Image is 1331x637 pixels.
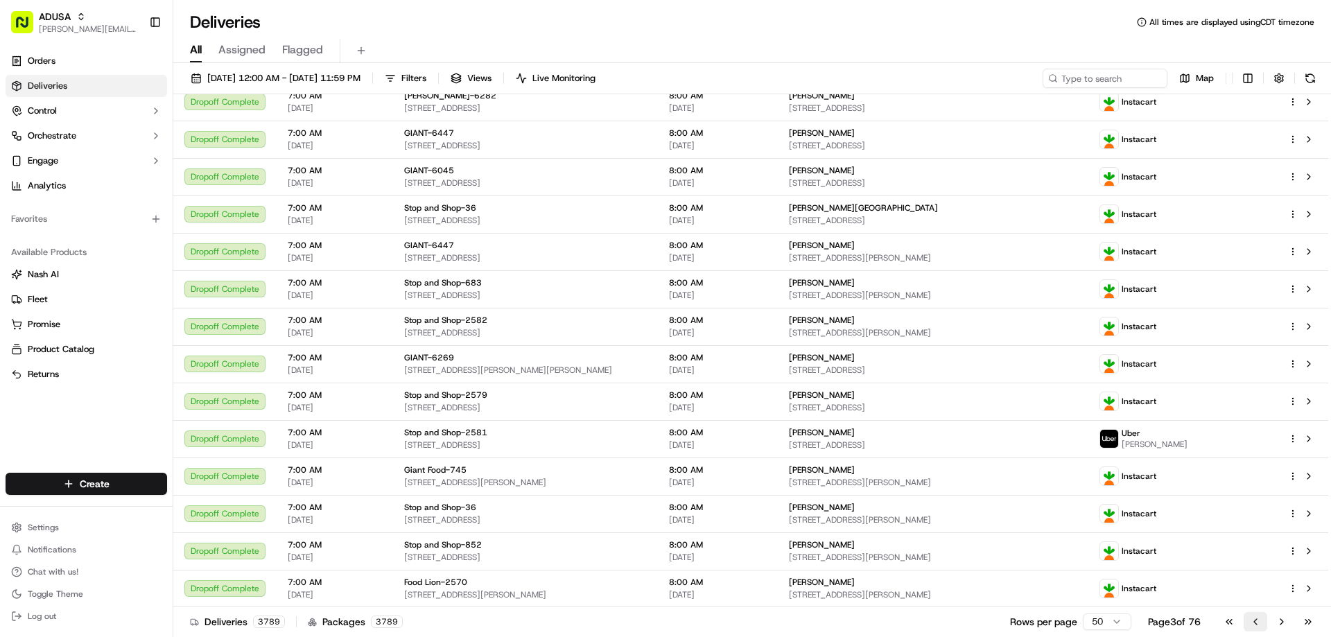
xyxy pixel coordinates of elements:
span: Stop and Shop-683 [404,277,482,288]
div: 3789 [371,616,403,628]
span: [DATE] [288,589,382,600]
span: Pylon [138,235,168,245]
img: profile_instacart_ahold_partner.png [1100,317,1118,335]
span: [DATE] [669,589,767,600]
p: Welcome 👋 [14,55,252,78]
img: profile_instacart_ahold_partner.png [1100,392,1118,410]
span: [PERSON_NAME]-6282 [404,90,496,101]
span: [DATE] 12:00 AM - [DATE] 11:59 PM [207,72,360,85]
a: 📗Knowledge Base [8,195,112,220]
span: GIANT-6447 [404,240,454,251]
span: Flagged [282,42,323,58]
button: Live Monitoring [510,69,602,88]
div: We're available if you need us! [47,146,175,157]
span: 7:00 AM [288,165,382,176]
span: 8:00 AM [669,539,767,550]
button: Fleet [6,288,167,311]
span: [STREET_ADDRESS][PERSON_NAME] [789,290,1077,301]
img: profile_instacart_ahold_partner.png [1100,93,1118,111]
button: ADUSA [39,10,71,24]
span: [DATE] [288,215,382,226]
button: Log out [6,607,167,626]
span: 7:00 AM [288,539,382,550]
span: [STREET_ADDRESS][PERSON_NAME] [789,477,1077,488]
span: Deliveries [28,80,67,92]
span: [PERSON_NAME] [789,90,855,101]
span: [STREET_ADDRESS] [404,290,647,301]
button: Filters [379,69,433,88]
img: profile_uber_ahold_partner.png [1100,430,1118,448]
span: [STREET_ADDRESS][PERSON_NAME] [789,589,1077,600]
button: Notifications [6,540,167,559]
button: [PERSON_NAME][EMAIL_ADDRESS][PERSON_NAME][DOMAIN_NAME] [39,24,138,35]
span: 8:00 AM [669,502,767,513]
button: Refresh [1300,69,1320,88]
span: [DATE] [288,514,382,525]
div: Deliveries [190,615,285,629]
img: profile_instacart_ahold_partner.png [1100,467,1118,485]
span: 7:00 AM [288,277,382,288]
span: [DATE] [288,177,382,189]
span: [PERSON_NAME] [789,240,855,251]
button: Nash AI [6,263,167,286]
span: [DATE] [669,514,767,525]
span: Food Lion-2570 [404,577,467,588]
span: [STREET_ADDRESS][PERSON_NAME] [789,552,1077,563]
span: [DATE] [669,252,767,263]
span: 7:00 AM [288,427,382,438]
span: Map [1196,72,1214,85]
span: [DATE] [669,215,767,226]
button: [DATE] 12:00 AM - [DATE] 11:59 PM [184,69,367,88]
span: 8:00 AM [669,90,767,101]
span: 8:00 AM [669,315,767,326]
span: [PERSON_NAME] [789,352,855,363]
a: Product Catalog [11,343,162,356]
button: Control [6,100,167,122]
span: Engage [28,155,58,167]
span: Orchestrate [28,130,76,142]
span: [STREET_ADDRESS] [404,103,647,114]
a: Powered byPylon [98,234,168,245]
span: Views [467,72,491,85]
span: [PERSON_NAME] [789,165,855,176]
span: 8:00 AM [669,427,767,438]
span: [PERSON_NAME] [789,539,855,550]
span: 7:00 AM [288,502,382,513]
img: profile_instacart_ahold_partner.png [1100,355,1118,373]
span: [DATE] [288,103,382,114]
span: Stop and Shop-2579 [404,390,487,401]
span: [DATE] [669,552,767,563]
span: 7:00 AM [288,315,382,326]
span: [STREET_ADDRESS] [404,177,647,189]
span: [PERSON_NAME] [789,315,855,326]
span: [DATE] [288,477,382,488]
span: Instacart [1122,546,1156,557]
span: 8:00 AM [669,277,767,288]
span: Instacart [1122,396,1156,407]
span: [STREET_ADDRESS] [404,252,647,263]
span: 8:00 AM [669,577,767,588]
span: [DATE] [669,439,767,451]
span: [STREET_ADDRESS][PERSON_NAME][PERSON_NAME] [404,365,647,376]
span: Stop and Shop-36 [404,202,476,213]
a: Fleet [11,293,162,306]
span: 7:00 AM [288,577,382,588]
span: [DATE] [288,439,382,451]
span: All times are displayed using CDT timezone [1149,17,1314,28]
div: Available Products [6,241,167,263]
a: Promise [11,318,162,331]
span: [PERSON_NAME] [789,277,855,288]
span: Control [28,105,57,117]
span: 8:00 AM [669,240,767,251]
span: [DATE] [669,402,767,413]
span: Live Monitoring [532,72,595,85]
input: Type to search [1043,69,1167,88]
span: [DATE] [669,365,767,376]
span: 8:00 AM [669,202,767,213]
span: Instacart [1122,583,1156,594]
span: Stop and Shop-2581 [404,427,487,438]
span: [PERSON_NAME] [789,502,855,513]
span: Instacart [1122,358,1156,369]
span: Instacart [1122,134,1156,145]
